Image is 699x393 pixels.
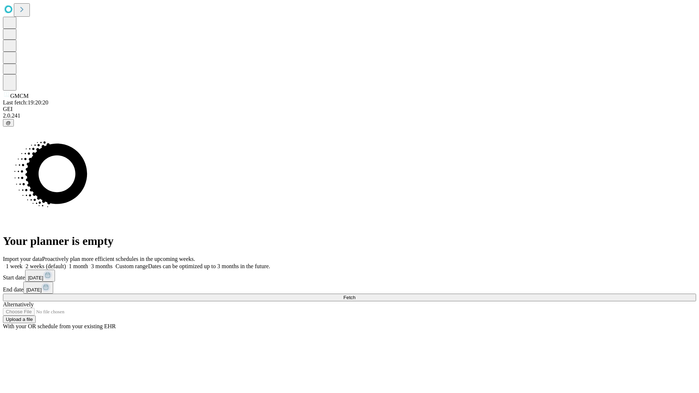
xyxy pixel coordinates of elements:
[3,106,696,112] div: GEI
[25,263,66,269] span: 2 weeks (default)
[3,112,696,119] div: 2.0.241
[115,263,148,269] span: Custom range
[3,323,116,329] span: With your OR schedule from your existing EHR
[3,282,696,294] div: End date
[42,256,195,262] span: Proactively plan more efficient schedules in the upcoming weeks.
[3,234,696,248] h1: Your planner is empty
[3,119,14,127] button: @
[3,270,696,282] div: Start date
[3,301,33,307] span: Alternatively
[148,263,270,269] span: Dates can be optimized up to 3 months in the future.
[6,263,23,269] span: 1 week
[28,275,43,281] span: [DATE]
[3,256,42,262] span: Import your data
[10,93,29,99] span: GMCM
[3,294,696,301] button: Fetch
[6,120,11,126] span: @
[69,263,88,269] span: 1 month
[91,263,112,269] span: 3 months
[3,99,48,106] span: Last fetch: 19:20:20
[343,295,355,300] span: Fetch
[25,270,55,282] button: [DATE]
[3,315,36,323] button: Upload a file
[23,282,53,294] button: [DATE]
[26,287,42,293] span: [DATE]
